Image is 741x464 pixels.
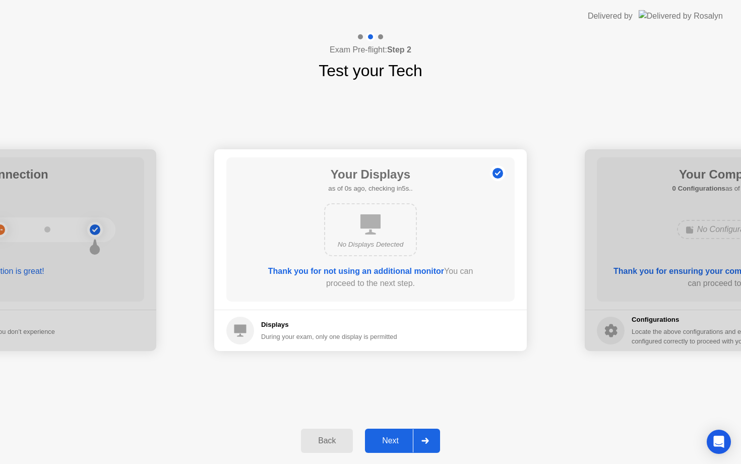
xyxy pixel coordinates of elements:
[319,59,422,83] h1: Test your Tech
[261,332,397,341] div: During your exam, only one display is permitted
[387,45,411,54] b: Step 2
[707,430,731,454] div: Open Intercom Messenger
[268,267,444,275] b: Thank you for not using an additional monitor
[333,240,408,250] div: No Displays Detected
[301,429,353,453] button: Back
[368,436,413,445] div: Next
[328,165,412,184] h1: Your Displays
[639,10,723,22] img: Delivered by Rosalyn
[588,10,633,22] div: Delivered by
[304,436,350,445] div: Back
[255,265,486,289] div: You can proceed to the next step.
[328,184,412,194] h5: as of 0s ago, checking in5s..
[261,320,397,330] h5: Displays
[365,429,440,453] button: Next
[330,44,411,56] h4: Exam Pre-flight:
